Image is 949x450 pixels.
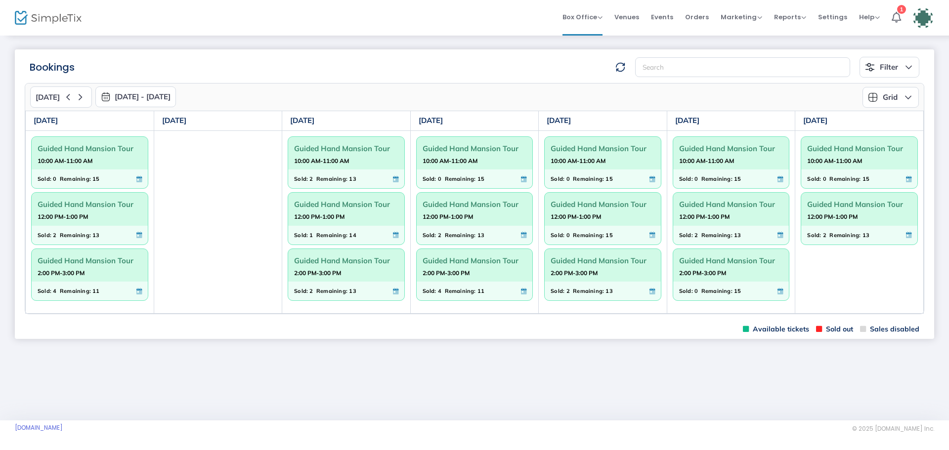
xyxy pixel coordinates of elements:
strong: 10:00 AM-11:00 AM [551,155,605,167]
span: 2 [438,230,441,241]
img: filter [865,62,875,72]
strong: 12:00 PM-1:00 PM [294,210,345,223]
span: Sold: [423,286,436,296]
span: Remaining: [316,173,347,184]
span: Remaining: [573,230,604,241]
span: 15 [605,230,612,241]
span: Sold: [423,230,436,241]
span: Remaining: [829,173,861,184]
span: 0 [823,173,826,184]
span: Orders [685,4,709,30]
span: Remaining: [445,173,476,184]
m-panel-title: Bookings [30,60,75,75]
span: 0 [53,173,56,184]
span: Sold: [807,173,821,184]
span: 11 [477,286,484,296]
span: Sold: [807,230,821,241]
span: 13 [92,230,99,241]
button: [DATE] [30,86,92,108]
span: Sold: [423,173,436,184]
span: Sold out [816,325,853,334]
th: [DATE] [410,111,539,131]
span: 0 [694,286,698,296]
span: 13 [349,173,356,184]
strong: 12:00 PM-1:00 PM [807,210,858,223]
strong: 10:00 AM-11:00 AM [807,155,862,167]
span: Remaining: [316,230,347,241]
span: Guided Hand Mansion Tour [679,141,783,156]
button: [DATE] - [DATE] [95,86,176,107]
span: 2 [309,173,313,184]
span: Remaining: [829,230,861,241]
span: 15 [734,173,741,184]
span: Remaining: [445,230,476,241]
button: Grid [863,87,919,108]
strong: 2:00 PM-3:00 PM [423,267,470,279]
span: Guided Hand Mansion Tour [38,141,142,156]
th: [DATE] [26,111,154,131]
span: Sold: [679,230,693,241]
span: Guided Hand Mansion Tour [679,253,783,268]
span: 15 [92,173,99,184]
strong: 10:00 AM-11:00 AM [294,155,349,167]
span: [DATE] [36,93,60,102]
th: [DATE] [667,111,795,131]
span: 4 [438,286,441,296]
span: Venues [614,4,639,30]
span: 2 [566,286,570,296]
span: 15 [734,286,741,296]
span: 0 [694,173,698,184]
span: 0 [566,173,570,184]
th: [DATE] [795,111,924,131]
span: Guided Hand Mansion Tour [551,141,655,156]
div: 1 [897,5,906,14]
span: Guided Hand Mansion Tour [423,253,527,268]
span: 13 [349,286,356,296]
strong: 12:00 PM-1:00 PM [679,210,730,223]
span: Sold: [38,286,51,296]
span: Remaining: [60,230,91,241]
span: Guided Hand Mansion Tour [423,141,527,156]
th: [DATE] [282,111,411,131]
span: Sold: [294,230,308,241]
span: Remaining: [573,286,604,296]
img: grid [868,92,878,102]
span: Guided Hand Mansion Tour [551,253,655,268]
span: 2 [694,230,698,241]
span: 13 [863,230,869,241]
span: 2 [53,230,56,241]
span: Remaining: [701,230,733,241]
span: Sold: [551,286,564,296]
strong: 2:00 PM-3:00 PM [294,267,341,279]
span: 14 [349,230,356,241]
span: Reports [774,12,806,22]
span: Guided Hand Mansion Tour [423,197,527,212]
span: Events [651,4,673,30]
span: © 2025 [DOMAIN_NAME] Inc. [852,425,934,433]
span: Marketing [721,12,762,22]
span: 2 [823,230,826,241]
span: Sold: [551,173,564,184]
span: Box Office [562,12,603,22]
span: Guided Hand Mansion Tour [679,197,783,212]
span: Remaining: [60,286,91,296]
span: Sold: [679,286,693,296]
strong: 12:00 PM-1:00 PM [423,210,473,223]
span: Guided Hand Mansion Tour [294,141,398,156]
span: Settings [818,4,847,30]
span: Sold: [38,173,51,184]
span: 15 [477,173,484,184]
span: Guided Hand Mansion Tour [807,197,911,212]
span: Remaining: [316,286,347,296]
span: Guided Hand Mansion Tour [38,253,142,268]
span: Remaining: [60,173,91,184]
img: monthly [101,92,111,102]
strong: 2:00 PM-3:00 PM [551,267,598,279]
span: Sold: [551,230,564,241]
button: Filter [860,57,919,78]
span: 2 [309,286,313,296]
span: Remaining: [445,286,476,296]
img: refresh-data [615,62,625,72]
span: Sold: [294,173,308,184]
strong: 2:00 PM-3:00 PM [679,267,726,279]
